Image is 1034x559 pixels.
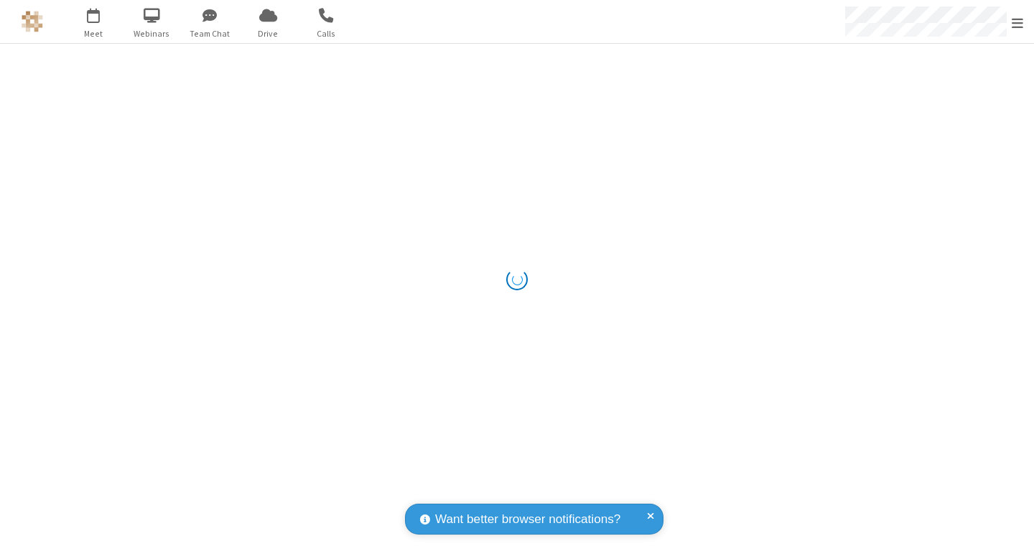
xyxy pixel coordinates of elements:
[241,27,295,40] span: Drive
[125,27,179,40] span: Webinars
[67,27,121,40] span: Meet
[183,27,237,40] span: Team Chat
[998,522,1023,549] iframe: Chat
[299,27,353,40] span: Calls
[435,510,620,529] span: Want better browser notifications?
[22,11,43,32] img: QA Selenium DO NOT DELETE OR CHANGE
